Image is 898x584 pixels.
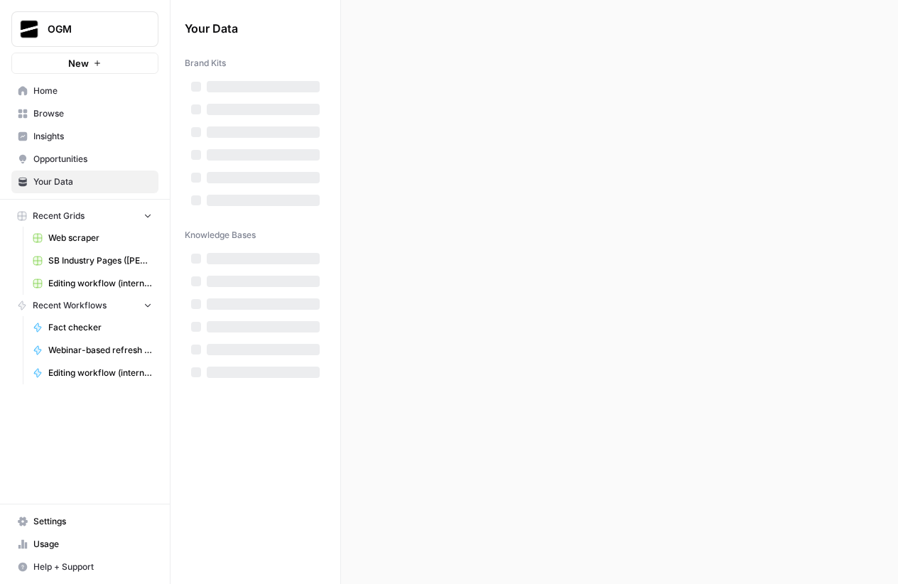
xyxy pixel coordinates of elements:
span: Editing workflow (internal use) [48,367,152,379]
span: Webinar-based refresh (INDUSTRY-FOCUSED) [48,344,152,357]
span: Help + Support [33,561,152,573]
span: Usage [33,538,152,551]
span: Home [33,85,152,97]
button: Help + Support [11,556,158,578]
a: Fact checker [26,316,158,339]
span: Editing workflow (internal use) [48,277,152,290]
button: Workspace: OGM [11,11,158,47]
span: Fact checker [48,321,152,334]
span: New [68,56,89,70]
a: Browse [11,102,158,125]
span: Browse [33,107,152,120]
span: Web scraper [48,232,152,244]
a: Opportunities [11,148,158,171]
button: New [11,53,158,74]
span: Settings [33,515,152,528]
a: Editing workflow (internal use) [26,272,158,295]
span: Your Data [33,175,152,188]
a: Editing workflow (internal use) [26,362,158,384]
span: SB Industry Pages ([PERSON_NAME] v3) Grid [48,254,152,267]
span: Recent Grids [33,210,85,222]
span: Brand Kits [185,57,226,70]
a: Web scraper [26,227,158,249]
a: Your Data [11,171,158,193]
span: Insights [33,130,152,143]
a: Settings [11,510,158,533]
button: Recent Workflows [11,295,158,316]
button: Recent Grids [11,205,158,227]
span: Your Data [185,20,309,37]
a: SB Industry Pages ([PERSON_NAME] v3) Grid [26,249,158,272]
span: Knowledge Bases [185,229,256,242]
img: OGM Logo [16,16,42,42]
span: OGM [48,22,134,36]
a: Insights [11,125,158,148]
a: Home [11,80,158,102]
a: Usage [11,533,158,556]
span: Recent Workflows [33,299,107,312]
span: Opportunities [33,153,152,166]
a: Webinar-based refresh (INDUSTRY-FOCUSED) [26,339,158,362]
